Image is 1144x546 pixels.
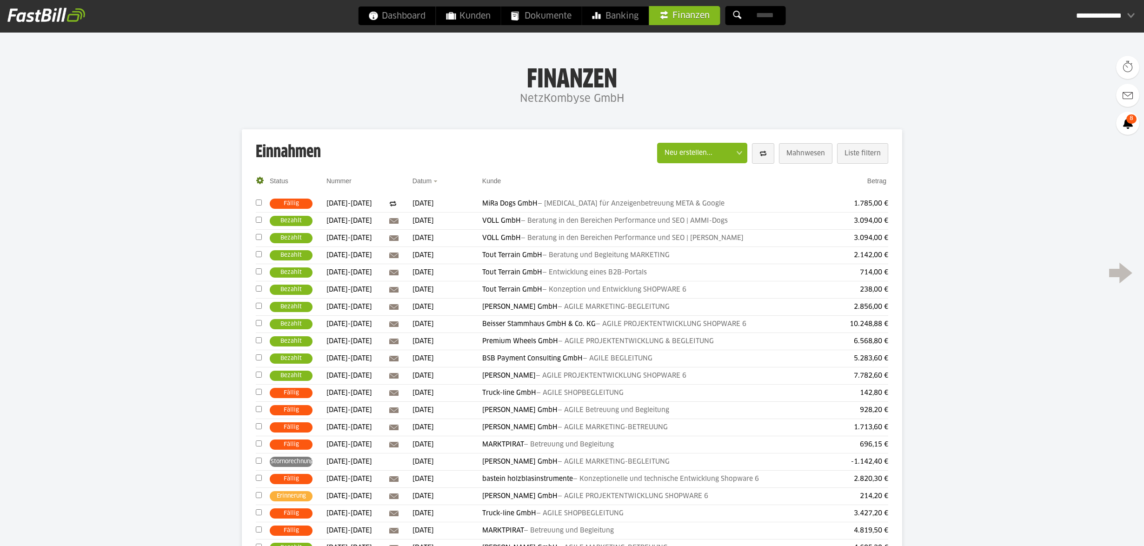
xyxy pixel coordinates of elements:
td: [DATE] [412,333,482,350]
td: 2.142,00 € [838,247,888,264]
th: Status [270,176,313,195]
span: — Beratung in den Bereichen Performance und SEO | [PERSON_NAME] [521,235,744,241]
span: Bezahlt [270,267,313,278]
td: Tout Terrain GmbH [482,264,838,281]
td: 714,00 € [838,264,888,281]
a: Kunden [436,7,501,25]
img: iconReload.png [759,150,767,157]
td: 1.785,00 € [838,195,888,213]
td: [DATE]-[DATE] [313,402,389,419]
a: Kunde [482,177,501,185]
span: — Entwicklung eines B2B-Portals [542,269,647,276]
td: [DATE] [412,436,482,453]
span: Bezahlt [270,250,313,260]
span: — Konzeptionelle und technische Entwicklung Shopware 6 [573,476,759,482]
td: [DATE] [412,488,482,505]
td: 928,20 € [838,402,888,419]
a: Dashboard [359,7,436,25]
td: [DATE]-[DATE] [313,471,389,488]
span: Fällig [270,388,313,398]
img: iconMailDark.png [389,302,399,312]
td: [DATE] [412,230,482,247]
td: Premium Wheels GmbH [482,333,838,350]
img: fastbill_logo_white.png [7,7,85,22]
td: 214,20 € [838,488,888,505]
span: Fällig [270,526,313,536]
td: [DATE]-[DATE] [313,230,389,247]
td: [PERSON_NAME] GmbH [482,453,838,471]
span: Bezahlt [270,336,313,346]
td: [DATE] [412,299,482,316]
img: iconReload.png [389,200,397,207]
td: [DATE] [412,316,482,333]
a: Datum [412,177,432,185]
td: [DATE] [412,402,482,419]
td: Truck-line GmbH [482,385,838,402]
span: — AGILE MARKETING-BETREUUNG [558,424,668,431]
img: iconMailDark.png [389,406,399,415]
img: iconMailDark.png [389,371,399,380]
td: [PERSON_NAME] GmbH [482,299,838,316]
span: — Betreuung und Begleitung [524,441,614,448]
h3: Einnahmen [256,143,321,162]
td: [DATE]-[DATE] [313,419,389,436]
td: 6.568,80 € [838,333,888,350]
span: Bezahlt [270,319,313,329]
td: [DATE] [412,195,482,213]
td: [DATE] [412,453,482,471]
td: [DATE]-[DATE] [313,281,389,299]
span: — [MEDICAL_DATA] für Anzeigenbetreuung META & Google [538,200,725,207]
span: Finanzen [659,6,710,25]
span: Fällig [270,474,313,484]
td: [DATE] [412,367,482,385]
td: MiRa Dogs GmbH [482,195,838,213]
td: [DATE] [412,213,482,230]
td: [DATE] [412,522,482,539]
td: [DATE] [412,247,482,264]
td: [DATE]-[DATE] [313,333,389,350]
td: [DATE]-[DATE] [313,436,389,453]
img: iconMailDark.png [389,320,399,329]
td: [DATE] [412,350,482,367]
a: Betrag [867,177,886,185]
span: Banking [592,7,639,25]
span: — AGILE PROJEKTENTWICKLUNG SHOPWARE 6 [558,493,708,499]
td: 2.820,30 € [838,471,888,488]
span: — Konzeption und Entwicklung SHOPWARE 6 [542,286,686,293]
span: — AGILE BEGLEITUNG [583,355,652,362]
td: -1.142,40 € [838,453,888,471]
span: — AGILE MARKETING-BEGLEITUNG [558,459,670,465]
td: bastein holzblasinstrumente [482,471,838,488]
a: 8 [1116,112,1139,135]
a: Banking [582,7,649,25]
td: [DATE] [412,505,482,522]
img: sort_desc.gif [433,180,439,182]
img: iconMailDark.png [389,509,399,518]
td: [DATE] [412,471,482,488]
h1: Finanzen [93,66,1051,90]
td: 142,80 € [838,385,888,402]
td: 7.782,60 € [838,367,888,385]
span: Bezahlt [270,371,313,381]
td: [DATE] [412,281,482,299]
td: VOLL GmbH [482,230,838,247]
span: — AGILE PROJEKTENTWICKLUNG SHOPWARE 6 [536,373,686,379]
td: [DATE]-[DATE] [313,213,389,230]
span: Dokumente [512,7,572,25]
img: iconMailDark.png [389,285,399,294]
td: Truck-line GmbH [482,505,838,522]
td: [DATE]-[DATE] [313,264,389,281]
img: iconMailDark.png [389,354,399,363]
td: [DATE]-[DATE] [313,316,389,333]
img: iconMailDark.png [389,337,399,346]
td: [DATE]-[DATE] [313,488,389,505]
img: iconMailDark.png [389,440,399,449]
span: Fällig [270,405,313,415]
span: Fällig [270,508,313,519]
span: Fällig [270,439,313,450]
td: [DATE]-[DATE] [313,367,389,385]
img: iconMailDark.png [389,388,399,398]
td: [DATE]-[DATE] [313,453,389,471]
td: [PERSON_NAME] GmbH [482,402,838,419]
span: Kunden [446,7,491,25]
